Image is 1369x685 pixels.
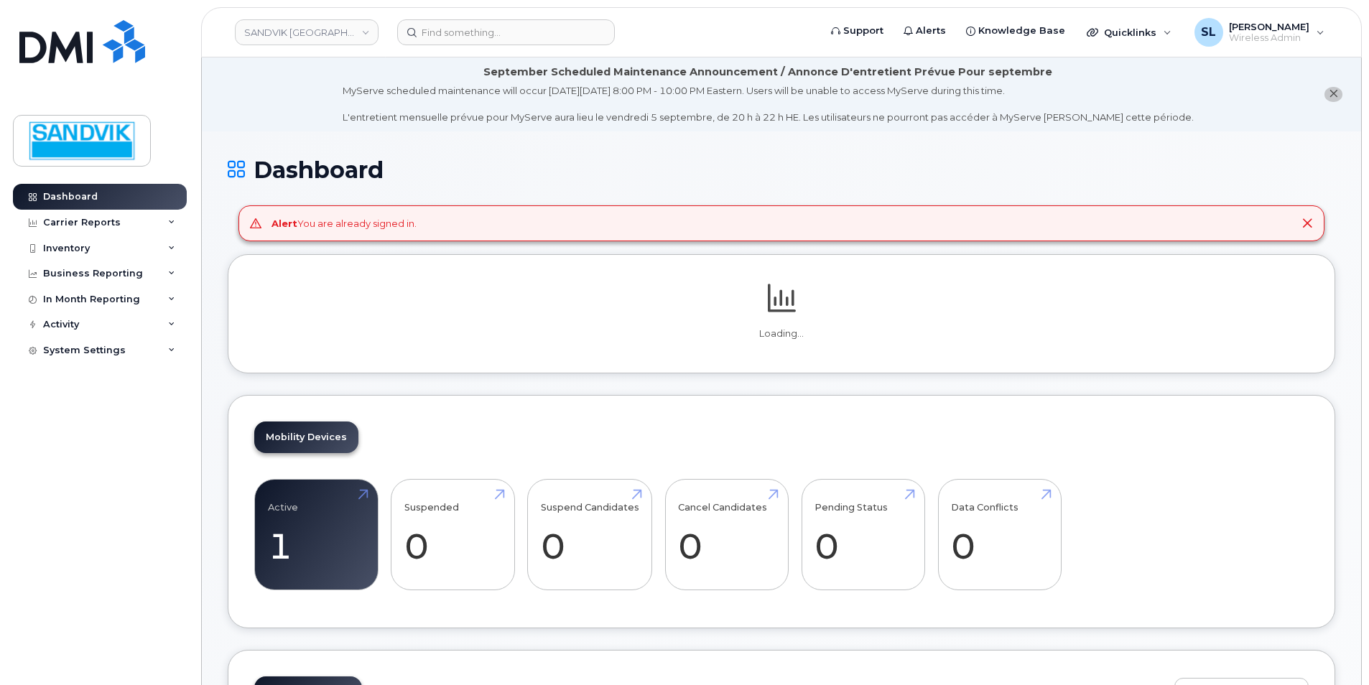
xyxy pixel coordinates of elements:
div: MyServe scheduled maintenance will occur [DATE][DATE] 8:00 PM - 10:00 PM Eastern. Users will be u... [343,84,1194,124]
a: Pending Status 0 [815,488,911,582]
a: Data Conflicts 0 [951,488,1048,582]
button: close notification [1324,87,1342,102]
h1: Dashboard [228,157,1335,182]
a: Active 1 [268,488,365,582]
a: Cancel Candidates 0 [678,488,775,582]
a: Mobility Devices [254,421,358,453]
strong: Alert [272,218,297,229]
div: You are already signed in. [272,217,417,230]
a: Suspended 0 [404,488,501,582]
div: September Scheduled Maintenance Announcement / Annonce D'entretient Prévue Pour septembre [483,65,1052,80]
p: Loading... [254,327,1309,340]
a: Suspend Candidates 0 [541,488,639,582]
